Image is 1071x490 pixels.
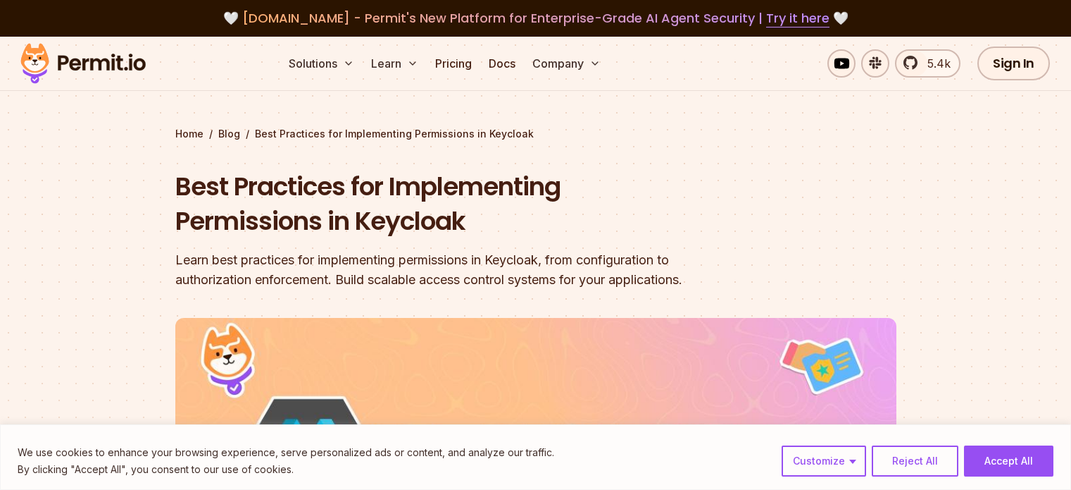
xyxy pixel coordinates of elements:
a: Docs [483,49,521,78]
h1: Best Practices for Implementing Permissions in Keycloak [175,169,716,239]
div: / / [175,127,896,141]
button: Accept All [964,446,1053,477]
a: Home [175,127,203,141]
span: 5.4k [919,55,951,72]
a: Sign In [977,47,1050,80]
a: Blog [218,127,240,141]
p: We use cookies to enhance your browsing experience, serve personalized ads or content, and analyz... [18,444,554,461]
div: Learn best practices for implementing permissions in Keycloak, from configuration to authorizatio... [175,250,716,290]
button: Learn [365,49,424,78]
button: Customize [782,446,866,477]
a: Pricing [430,49,477,78]
div: 🤍 🤍 [34,8,1037,28]
p: By clicking "Accept All", you consent to our use of cookies. [18,461,554,478]
button: Reject All [872,446,958,477]
button: Solutions [283,49,360,78]
a: 5.4k [895,49,960,78]
a: Try it here [766,9,829,27]
span: [DOMAIN_NAME] - Permit's New Platform for Enterprise-Grade AI Agent Security | [242,9,829,27]
button: Company [527,49,606,78]
img: Permit logo [14,39,152,87]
